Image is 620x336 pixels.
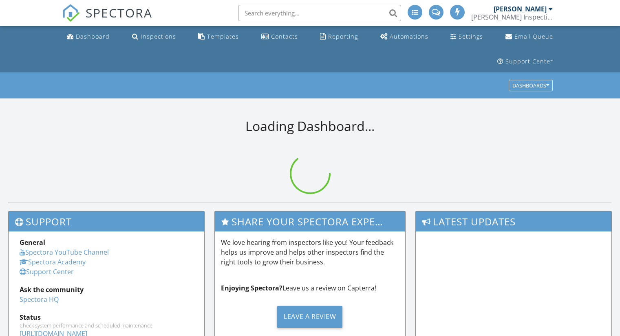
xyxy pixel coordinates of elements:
h3: Latest Updates [416,212,611,231]
div: Support Center [505,57,553,65]
div: Automations [390,33,428,40]
span: SPECTORA [86,4,152,21]
a: Dashboard [64,29,113,44]
p: Leave us a review on Capterra! [221,283,399,293]
a: Contacts [258,29,301,44]
input: Search everything... [238,5,401,21]
a: Leave a Review [221,299,399,334]
div: [PERSON_NAME] [494,5,547,13]
div: Dashboard [76,33,110,40]
a: SPECTORA [62,11,152,28]
div: Reporting [328,33,358,40]
a: Templates [195,29,242,44]
div: Check system performance and scheduled maintenance. [20,322,193,329]
div: Contacts [271,33,298,40]
p: We love hearing from inspectors like you! Your feedback helps us improve and helps other inspecto... [221,238,399,267]
img: The Best Home Inspection Software - Spectora [62,4,80,22]
div: Leave a Review [277,306,342,328]
a: Settings [447,29,486,44]
a: Reporting [317,29,361,44]
a: Spectora YouTube Channel [20,248,109,257]
div: Dashboards [512,83,549,89]
a: Automations (Advanced) [377,29,432,44]
div: Email Queue [514,33,553,40]
h3: Share Your Spectora Experience [215,212,406,231]
div: Settings [459,33,483,40]
div: Templates [207,33,239,40]
a: Inspections [129,29,179,44]
a: Support Center [20,267,74,276]
a: Spectora HQ [20,295,59,304]
div: Status [20,312,193,322]
strong: General [20,238,45,247]
h3: Support [9,212,204,231]
a: Support Center [494,54,556,69]
button: Dashboards [509,80,553,92]
div: Homer Inspection Services [471,13,553,21]
div: Inspections [141,33,176,40]
a: Email Queue [502,29,556,44]
strong: Enjoying Spectora? [221,284,282,292]
div: Ask the community [20,285,193,295]
a: Spectora Academy [20,257,86,266]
